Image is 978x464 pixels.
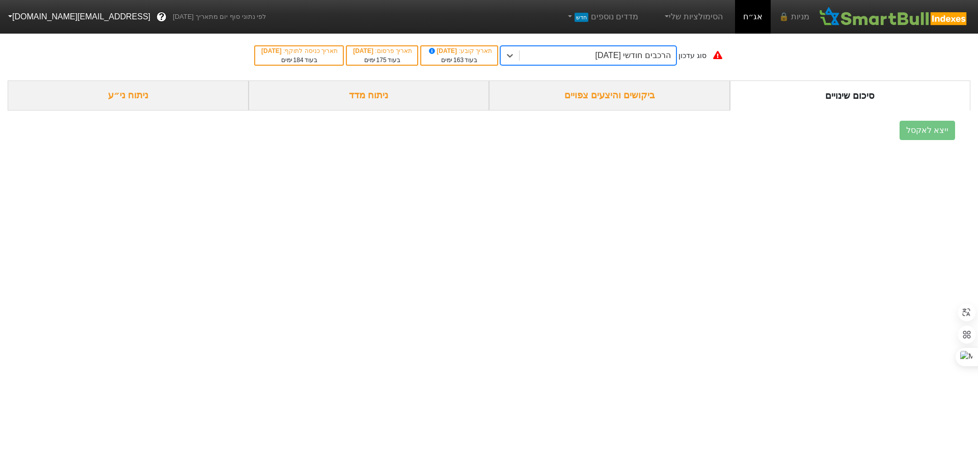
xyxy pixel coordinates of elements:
div: הרכבים חודשי [DATE] [595,49,670,62]
button: ייצא לאקסל [900,121,955,140]
img: SmartBull [818,7,970,27]
div: תאריך כניסה לתוקף : [260,46,338,56]
a: הסימולציות שלי [659,7,727,27]
span: [DATE] [261,47,283,54]
span: לפי נתוני סוף יום מתאריך [DATE] [173,12,266,22]
span: ? [159,10,165,24]
div: סיכום שינויים [730,80,971,111]
div: ניתוח מדד [249,80,490,111]
span: 175 [376,57,387,64]
span: חדש [575,13,588,22]
div: בעוד ימים [426,56,492,65]
div: בעוד ימים [260,56,338,65]
div: סוג עדכון [678,50,707,61]
a: מדדים נוספיםחדש [561,7,642,27]
div: בעוד ימים [352,56,412,65]
div: ביקושים והיצעים צפויים [489,80,730,111]
span: 184 [293,57,304,64]
span: [DATE] [353,47,375,54]
span: [DATE] [427,47,459,54]
div: תאריך פרסום : [352,46,412,56]
div: ניתוח ני״ע [8,80,249,111]
span: 163 [453,57,464,64]
div: תאריך קובע : [426,46,492,56]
